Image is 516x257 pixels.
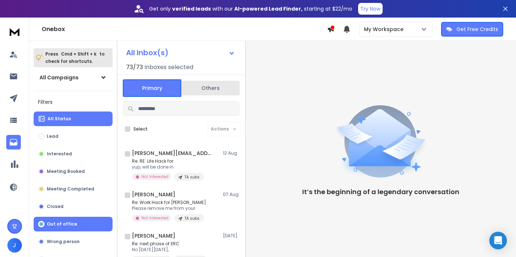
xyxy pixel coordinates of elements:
p: Interested [47,151,72,157]
button: Meeting Booked [34,164,113,179]
p: Re: RE: Life Hack for [132,158,204,164]
button: J [7,238,22,253]
p: Wrong person [47,239,80,245]
p: Try Now [360,5,380,12]
p: Please remove me from your [132,205,206,211]
button: Others [181,80,240,96]
button: All Inbox(s) [120,45,241,60]
div: Open Intercom Messenger [489,232,507,249]
img: logo [7,25,22,38]
p: Get only with our starting at $22/mo [149,5,352,12]
h1: [PERSON_NAME][EMAIL_ADDRESS][PERSON_NAME][DOMAIN_NAME] [132,150,212,157]
strong: AI-powered Lead Finder, [234,5,303,12]
strong: verified leads [172,5,211,12]
button: All Status [34,112,113,126]
p: TA subs [185,216,200,221]
h1: Onebox [42,25,327,34]
p: Closed [47,204,64,209]
p: Get Free Credits [456,26,498,33]
p: It’s the beginning of a legendary conversation [302,187,459,197]
p: All Status [48,116,71,122]
p: Meeting Booked [47,169,85,174]
h1: All Campaigns [39,74,79,81]
h1: [PERSON_NAME] [132,232,175,239]
h3: Filters [34,97,113,107]
p: 07 Aug [223,192,239,197]
button: Primary [123,79,181,97]
p: 12 Aug [223,150,239,156]
button: Try Now [358,3,383,15]
p: Press to check for shortcuts. [45,50,105,65]
p: No [DATE][DATE], [132,247,206,253]
span: Cmd + Shift + k [60,50,98,58]
p: Lead [47,133,58,139]
p: yup, will be done in [132,164,204,170]
button: Wrong person [34,234,113,249]
label: Select [133,126,148,132]
p: Re: next phase of ERC [132,241,206,247]
button: All Campaigns [34,70,113,85]
p: Not Interested [141,174,168,179]
button: Out of office [34,217,113,231]
p: [DATE] [223,233,239,239]
p: TA subs [185,174,200,180]
h1: All Inbox(s) [126,49,168,56]
p: My Workspace [364,26,406,33]
button: Get Free Credits [441,22,503,37]
p: Out of office [47,221,77,227]
h1: [PERSON_NAME] [132,191,175,198]
p: Not Interested [141,215,168,221]
span: 73 / 73 [126,63,143,72]
h3: Inboxes selected [144,63,193,72]
button: Meeting Completed [34,182,113,196]
button: Lead [34,129,113,144]
p: Re: Work Hack for [PERSON_NAME] [132,200,206,205]
button: Interested [34,147,113,161]
button: Closed [34,199,113,214]
p: Meeting Completed [47,186,94,192]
